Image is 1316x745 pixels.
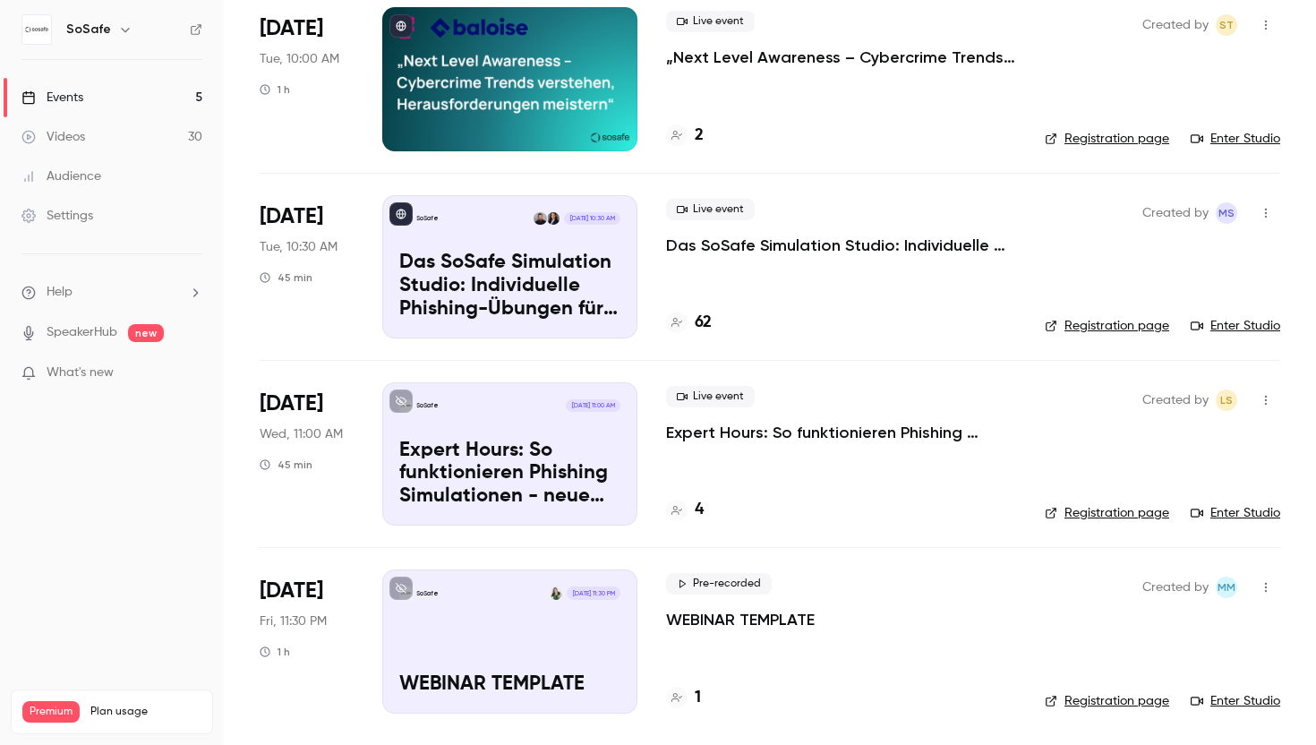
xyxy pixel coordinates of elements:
span: Premium [22,701,80,723]
a: Enter Studio [1191,130,1280,148]
h4: 62 [695,311,712,335]
a: Registration page [1045,317,1169,335]
p: SoSafe [416,589,439,598]
h6: SoSafe [66,21,111,39]
p: SoSafe [416,401,439,410]
div: 1 h [260,82,290,97]
span: [DATE] [260,14,323,43]
span: Tue, 10:30 AM [260,238,338,256]
a: Das SoSafe Simulation Studio: Individuelle Phishing-Übungen für den öffentlichen Sektor [666,235,1016,256]
span: [DATE] 11:00 AM [566,399,620,412]
div: Events [21,89,83,107]
span: Markus Stalf [1216,202,1237,224]
span: LS [1220,390,1233,411]
span: Help [47,283,73,302]
a: Das SoSafe Simulation Studio: Individuelle Phishing-Übungen für den öffentlichen SektorSoSafeArzu... [382,195,637,338]
a: Registration page [1045,130,1169,148]
div: 1 h [260,645,290,659]
a: Enter Studio [1191,317,1280,335]
a: SpeakerHub [47,323,117,342]
a: Registration page [1045,504,1169,522]
span: Created by [1142,202,1209,224]
li: help-dropdown-opener [21,283,202,302]
span: Luise Schulz [1216,390,1237,411]
img: Gabriel Simkin [534,212,546,225]
div: Videos [21,128,85,146]
a: WEBINAR TEMPLATESoSafeJacqueline Jayne[DATE] 11:30 PMWEBINAR TEMPLATE [382,569,637,713]
span: [DATE] [260,202,323,231]
span: Wed, 11:00 AM [260,425,343,443]
div: Sep 10 Wed, 11:00 AM (Europe/Berlin) [260,382,354,526]
a: 4 [666,498,704,522]
a: 2 [666,124,704,148]
div: Sep 9 Tue, 10:30 AM (Europe/Berlin) [260,195,354,338]
a: Expert Hours: So funktionieren Phishing Simulationen - neue Features, Tipps & TricksSoSafe[DATE] ... [382,382,637,526]
a: Enter Studio [1191,504,1280,522]
h4: 1 [695,686,701,710]
h4: 4 [695,498,704,522]
span: Live event [666,199,755,220]
p: Das SoSafe Simulation Studio: Individuelle Phishing-Übungen für den öffentlichen Sektor [399,252,620,321]
div: 45 min [260,270,312,285]
span: Fri, 11:30 PM [260,612,327,630]
a: Enter Studio [1191,692,1280,710]
div: Audience [21,167,101,185]
span: Created by [1142,390,1209,411]
span: [DATE] 10:30 AM [564,212,620,225]
span: Created by [1142,14,1209,36]
span: Max Mertznich [1216,577,1237,598]
span: Live event [666,11,755,32]
a: Registration page [1045,692,1169,710]
a: WEBINAR TEMPLATE [666,609,815,630]
span: MS [1218,202,1235,224]
img: Arzu Döver [547,212,560,225]
span: [DATE] [260,577,323,605]
span: Stefanie Theil [1216,14,1237,36]
a: „Next Level Awareness – Cybercrime Trends verstehen, Herausforderungen meistern“ Telekom Schweiz ... [666,47,1016,68]
img: Jacqueline Jayne [550,587,562,599]
p: SoSafe [416,214,439,223]
iframe: Noticeable Trigger [181,365,202,381]
div: Dec 31 Fri, 11:30 PM (Europe/Vienna) [260,569,354,713]
h4: 2 [695,124,704,148]
span: [DATE] 11:30 PM [567,587,620,599]
a: Expert Hours: So funktionieren Phishing Simulationen - neue Features, Tipps & Tricks [666,422,1016,443]
img: SoSafe [22,15,51,44]
span: Live event [666,386,755,407]
p: WEBINAR TEMPLATE [399,673,620,697]
div: 45 min [260,458,312,472]
span: What's new [47,364,114,382]
a: 62 [666,311,712,335]
div: Settings [21,207,93,225]
a: 1 [666,686,701,710]
span: Pre-recorded [666,573,772,595]
span: Tue, 10:00 AM [260,50,339,68]
p: Expert Hours: So funktionieren Phishing Simulationen - neue Features, Tipps & Tricks [399,440,620,509]
span: ST [1219,14,1234,36]
span: MM [1218,577,1235,598]
span: Created by [1142,577,1209,598]
span: Plan usage [90,705,201,719]
span: [DATE] [260,390,323,418]
div: Sep 9 Tue, 10:00 AM (Europe/Berlin) [260,7,354,150]
span: new [128,324,164,342]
